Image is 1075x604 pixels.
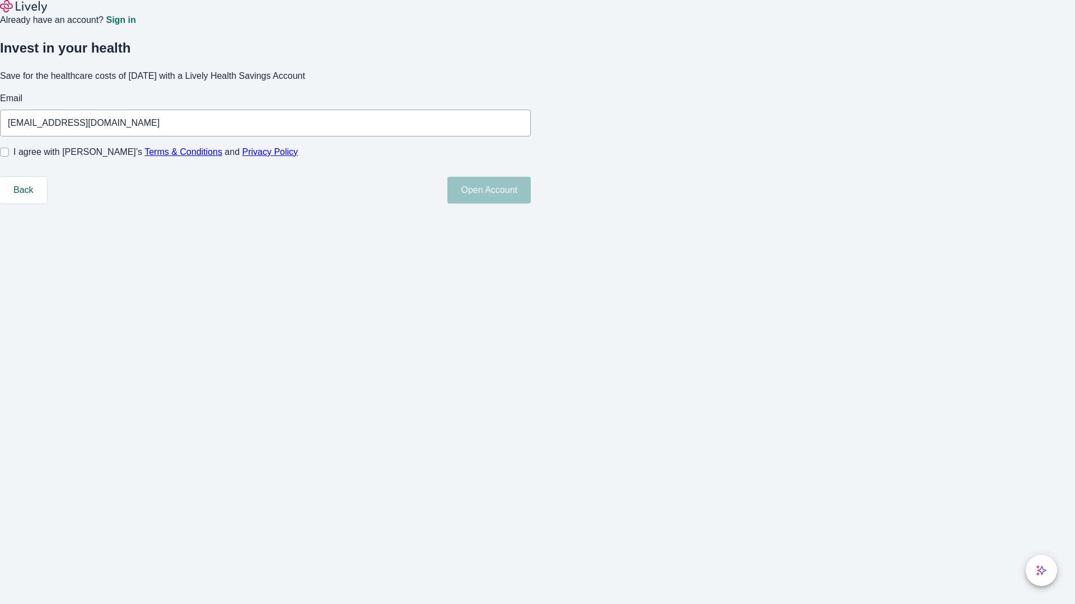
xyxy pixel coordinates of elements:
span: I agree with [PERSON_NAME]’s and [13,145,298,159]
button: chat [1026,555,1057,586]
a: Terms & Conditions [144,147,222,157]
a: Privacy Policy [242,147,298,157]
a: Sign in [106,16,135,25]
svg: Lively AI Assistant [1036,565,1047,576]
